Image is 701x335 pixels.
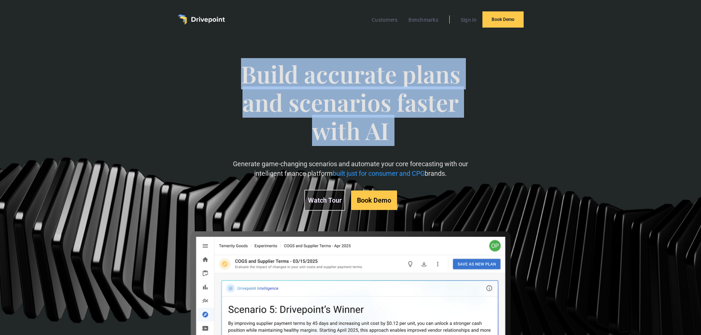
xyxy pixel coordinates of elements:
[333,170,425,177] span: built just for consumer and CPG
[405,15,442,25] a: Benchmarks
[304,190,345,211] a: Watch Tour
[178,14,225,25] a: home
[368,15,401,25] a: Customers
[351,190,397,210] a: Book Demo
[230,60,471,159] span: Build accurate plans and scenarios faster with AI
[230,159,471,178] p: Generate game-changing scenarios and automate your core forecasting with our intelligent finance ...
[457,15,481,25] a: Sign In
[482,11,524,28] a: Book Demo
